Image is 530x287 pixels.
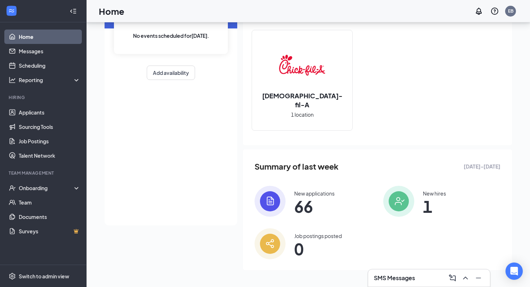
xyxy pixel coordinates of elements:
[19,195,80,210] a: Team
[19,273,69,280] div: Switch to admin view
[255,186,286,217] img: icon
[464,162,500,170] span: [DATE] - [DATE]
[505,263,523,280] div: Open Intercom Messenger
[474,7,483,15] svg: Notifications
[8,7,15,14] svg: WorkstreamLogo
[19,148,80,163] a: Talent Network
[255,160,339,173] span: Summary of last week
[374,274,415,282] h3: SMS Messages
[474,274,483,282] svg: Minimize
[19,120,80,134] a: Sourcing Tools
[19,58,80,73] a: Scheduling
[279,42,325,88] img: Chick-fil-A
[294,190,335,197] div: New applications
[447,272,458,284] button: ComposeMessage
[448,274,457,282] svg: ComposeMessage
[19,184,74,192] div: Onboarding
[9,94,79,100] div: Hiring
[99,5,124,17] h1: Home
[9,170,79,176] div: Team Management
[460,272,471,284] button: ChevronUp
[19,224,80,238] a: SurveysCrown
[490,7,499,15] svg: QuestionInfo
[19,134,80,148] a: Job Postings
[19,210,80,224] a: Documents
[473,272,484,284] button: Minimize
[508,8,513,14] div: EB
[9,76,16,84] svg: Analysis
[252,91,352,109] h2: [DEMOGRAPHIC_DATA]-fil-A
[291,111,314,118] span: 1 location
[9,184,16,192] svg: UserCheck
[383,186,414,217] img: icon
[294,242,342,255] span: 0
[133,32,209,40] span: No events scheduled for [DATE] .
[19,105,80,120] a: Applicants
[19,30,80,44] a: Home
[9,273,16,280] svg: Settings
[423,190,446,197] div: New hires
[461,274,470,282] svg: ChevronUp
[147,66,195,80] button: Add availability
[70,8,77,15] svg: Collapse
[255,228,286,259] img: icon
[294,232,342,239] div: Job postings posted
[423,200,446,213] span: 1
[19,44,80,58] a: Messages
[294,200,335,213] span: 66
[19,76,81,84] div: Reporting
